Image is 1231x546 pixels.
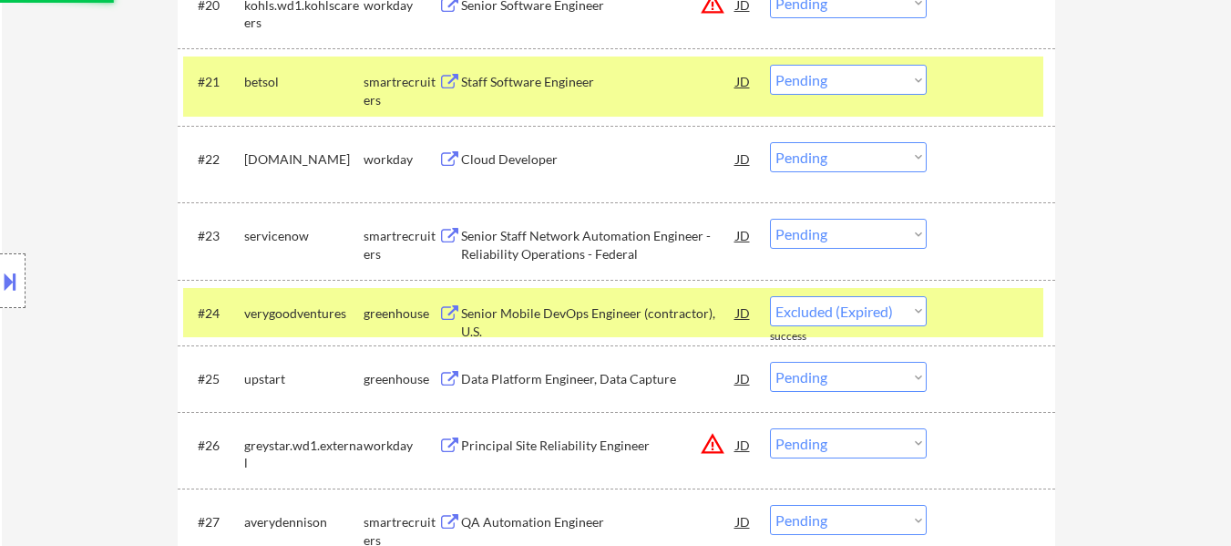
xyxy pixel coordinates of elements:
div: Staff Software Engineer [461,73,736,91]
div: JD [734,428,753,461]
div: Senior Staff Network Automation Engineer - Reliability Operations - Federal [461,227,736,263]
button: warning_amber [700,431,725,457]
div: #27 [198,513,230,531]
div: smartrecruiters [364,227,438,263]
div: greenhouse [364,370,438,388]
div: workday [364,150,438,169]
div: JD [734,505,753,538]
div: betsol [244,73,364,91]
div: Cloud Developer [461,150,736,169]
div: success [770,329,843,345]
div: Data Platform Engineer, Data Capture [461,370,736,388]
div: workday [364,437,438,455]
div: greystar.wd1.external [244,437,364,472]
div: JD [734,65,753,98]
div: QA Automation Engineer [461,513,736,531]
div: JD [734,219,753,252]
div: smartrecruiters [364,73,438,108]
div: greenhouse [364,304,438,323]
div: averydennison [244,513,364,531]
div: JD [734,296,753,329]
div: JD [734,362,753,395]
div: #21 [198,73,230,91]
div: Senior Mobile DevOps Engineer (contractor), U.S. [461,304,736,340]
div: JD [734,142,753,175]
div: Principal Site Reliability Engineer [461,437,736,455]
